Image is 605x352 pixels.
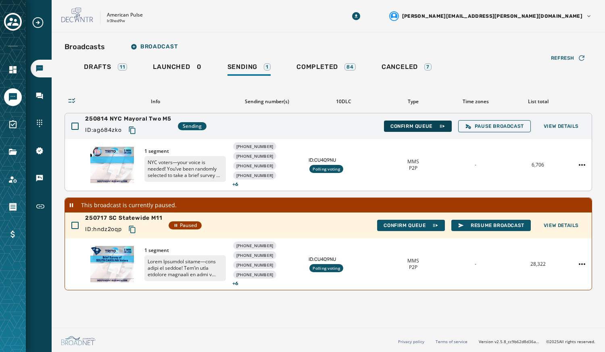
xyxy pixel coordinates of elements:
a: Launched0 [146,59,208,77]
button: Refresh [544,52,592,65]
span: 250814 NYC Mayoral Two M5 [85,115,171,123]
button: Resume Broadcast [451,220,531,231]
span: View Details [544,222,579,229]
a: Sending1 [221,59,277,77]
a: Navigate to Keywords & Responders [31,169,52,187]
button: 250717 SC Statewide M11 action menu [576,258,588,271]
button: View Details [537,121,585,132]
span: v2.5.8_cc9b62d8d36ac40d66e6ee4009d0e0f304571100 [494,339,540,345]
div: 11 [118,63,127,71]
span: Confirm Queue [390,123,445,129]
a: Navigate to 10DLC Registration [31,142,52,160]
span: ID: CU4Q9NU [309,157,378,163]
p: Lorem Ipsumdol sitame—cons adipi el seddoe! Tem’in utla etdolore magnaali en admi v quisn exerci ... [144,255,226,281]
span: Sending [183,123,202,129]
div: 6,706 [510,162,566,168]
div: 84 [344,63,356,71]
button: Pause Broadcast [458,120,531,132]
div: Type [385,98,441,105]
div: [PHONE_NUMBER] [233,261,277,269]
a: Navigate to Surveys [4,116,22,133]
span: Paused [173,222,197,229]
div: Polling voting [309,165,343,173]
div: [PHONE_NUMBER] [233,142,277,150]
button: Confirm Queue [384,121,452,132]
a: Navigate to Account [4,171,22,188]
div: [PHONE_NUMBER] [233,271,277,279]
a: Navigate to Files [4,143,22,161]
span: 1 segment [144,148,226,154]
a: Completed84 [290,59,362,77]
div: [PHONE_NUMBER] [233,171,277,179]
div: Polling voting [309,264,343,272]
button: User settings [386,8,595,24]
div: - [447,261,503,267]
div: 28,322 [510,261,566,267]
div: This broadcast is currently paused. [65,198,592,212]
div: 0 [153,63,201,76]
span: Completed [296,63,338,71]
button: Expand sub nav menu [31,16,51,29]
span: View Details [544,123,579,129]
div: Info [86,98,225,105]
span: Resume Broadcast [458,222,524,229]
button: Broadcast [124,39,184,55]
span: Sending [227,63,258,71]
a: Terms of service [436,339,467,344]
a: Navigate to Broadcasts [31,60,52,77]
a: Navigate to Short Links [31,197,52,216]
span: Confirm Queue [384,222,438,229]
div: Time zones [448,98,504,105]
a: Navigate to Messaging [4,88,22,106]
span: 250717 SC Statewide M11 [85,214,162,222]
button: Copy text to clipboard [125,222,140,237]
button: Download Menu [349,9,363,23]
button: Confirm Queue [377,220,445,231]
p: NYC voters—your voice is needed! You’ve been randomly selected to take a brief survey on the most... [144,156,226,182]
span: 1 segment [144,247,226,254]
div: 10DLC [309,98,379,105]
button: 250814 NYC Mayoral Two M5 action menu [576,158,588,171]
a: Privacy policy [398,339,424,344]
a: Drafts11 [77,59,134,77]
span: MMS [407,158,419,165]
span: Refresh [551,55,574,61]
span: ID: ag684zko [85,126,122,134]
span: ID: CU4Q9NU [309,256,378,262]
button: Toggle account select drawer [4,13,22,31]
span: Broadcast [131,44,177,50]
p: American Pulse [107,12,143,18]
img: Thumbnail [90,147,134,183]
span: [PERSON_NAME][EMAIL_ADDRESS][PERSON_NAME][DOMAIN_NAME] [402,13,582,19]
span: © 2025 All rights reserved. [546,339,595,344]
button: View Details [537,220,585,231]
a: Navigate to Orders [4,198,22,216]
span: MMS [407,258,419,264]
span: Canceled [382,63,418,71]
a: Navigate to Home [4,61,22,79]
h2: Broadcasts [65,41,105,52]
span: Drafts [84,63,111,71]
span: + 6 [232,280,302,287]
div: - [447,162,503,168]
p: lr3hed9w [107,18,125,24]
span: Launched [153,63,190,71]
span: ID: hndz2oqp [85,225,122,233]
span: Pause Broadcast [465,123,524,129]
span: + 6 [232,181,302,187]
a: Navigate to Billing [4,225,22,243]
div: [PHONE_NUMBER] [233,242,277,250]
div: [PHONE_NUMBER] [233,162,277,170]
div: [PHONE_NUMBER] [233,251,277,259]
div: [PHONE_NUMBER] [233,152,277,160]
span: Version [479,339,540,345]
span: P2P [409,264,417,271]
a: Canceled7 [375,59,438,77]
div: List total [510,98,566,105]
a: Navigate to Inbox [31,87,52,105]
div: 7 [424,63,432,71]
img: Thumbnail [90,246,134,282]
a: Navigate to Sending Numbers [31,115,52,132]
div: 1 [264,63,271,71]
button: Copy text to clipboard [125,123,140,137]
